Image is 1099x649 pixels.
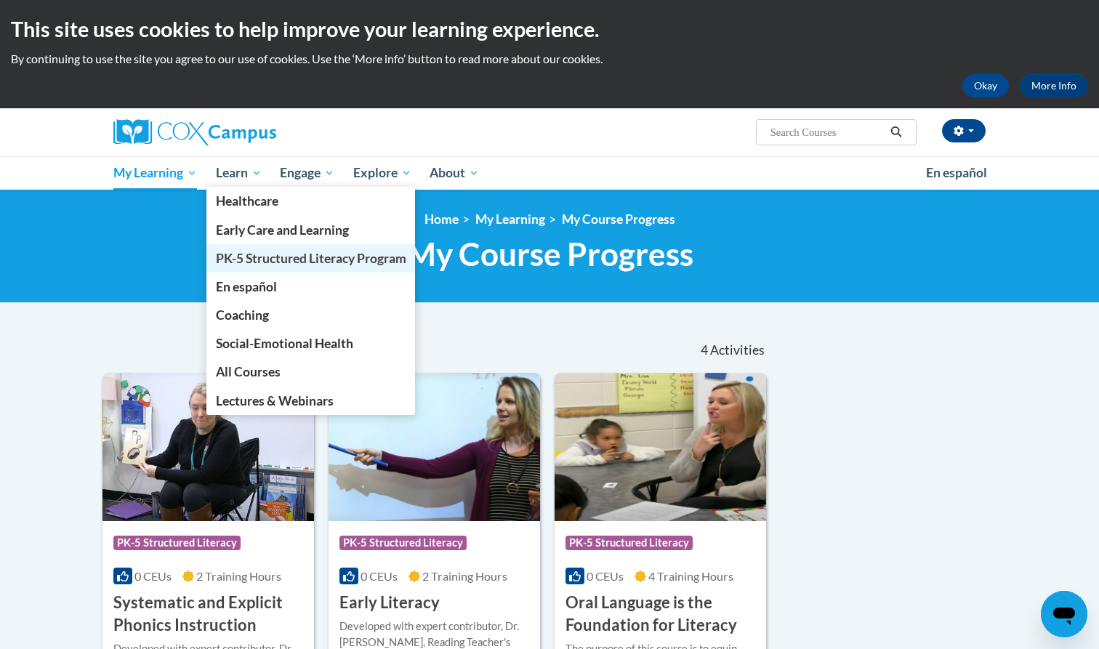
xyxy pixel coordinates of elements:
span: Healthcare [216,193,278,209]
img: Course Logo [329,373,540,521]
a: Learn [206,156,271,190]
span: 0 CEUs [361,569,398,583]
span: PK-5 Structured Literacy Program [216,251,406,266]
h3: Oral Language is the Foundation for Literacy [565,592,755,637]
button: Search [885,124,907,141]
span: En español [216,279,277,294]
a: My Learning [475,211,545,227]
a: All Courses [206,358,416,386]
a: Engage [270,156,344,190]
h3: Early Literacy [339,592,440,614]
span: 4 Training Hours [648,569,733,583]
span: PK-5 Structured Literacy [339,536,467,550]
span: En español [926,165,987,180]
span: Lectures & Webinars [216,393,334,408]
span: 0 CEUs [587,569,624,583]
span: Explore [353,164,411,182]
span: About [430,164,479,182]
a: Explore [344,156,421,190]
p: By continuing to use the site you agree to our use of cookies. Use the ‘More info’ button to read... [11,51,1088,67]
a: More Info [1020,74,1088,97]
img: Course Logo [102,373,314,521]
span: Activities [710,342,765,358]
input: Search Courses [769,124,885,141]
span: My Course Progress [406,235,693,273]
span: All Courses [216,364,281,379]
button: Okay [962,74,1009,97]
span: Social-Emotional Health [216,336,353,351]
h3: Systematic and Explicit Phonics Instruction [113,592,303,637]
span: PK-5 Structured Literacy [565,536,693,550]
h2: This site uses cookies to help improve your learning experience. [11,15,1088,44]
a: About [421,156,489,190]
span: Early Care and Learning [216,222,349,238]
a: Early Care and Learning [206,216,416,244]
a: Social-Emotional Health [206,329,416,358]
a: Cox Campus [113,119,390,145]
a: Healthcare [206,187,416,215]
span: 4 [701,342,708,358]
div: Main menu [92,156,1007,190]
a: Home [424,211,459,227]
span: My Learning [113,164,197,182]
span: Coaching [216,307,269,323]
span: 0 CEUs [134,569,172,583]
span: 2 Training Hours [196,569,281,583]
a: En español [917,158,997,188]
span: 2 Training Hours [422,569,507,583]
span: Learn [216,164,262,182]
a: Lectures & Webinars [206,387,416,415]
a: PK-5 Structured Literacy Program [206,244,416,273]
a: Coaching [206,301,416,329]
img: Course Logo [555,373,766,521]
iframe: Button to launch messaging window [1041,591,1087,637]
a: En español [206,273,416,301]
a: My Learning [104,156,206,190]
img: Cox Campus [113,119,276,145]
a: My Course Progress [562,211,675,227]
span: Engage [280,164,334,182]
button: Account Settings [942,119,986,142]
span: PK-5 Structured Literacy [113,536,241,550]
